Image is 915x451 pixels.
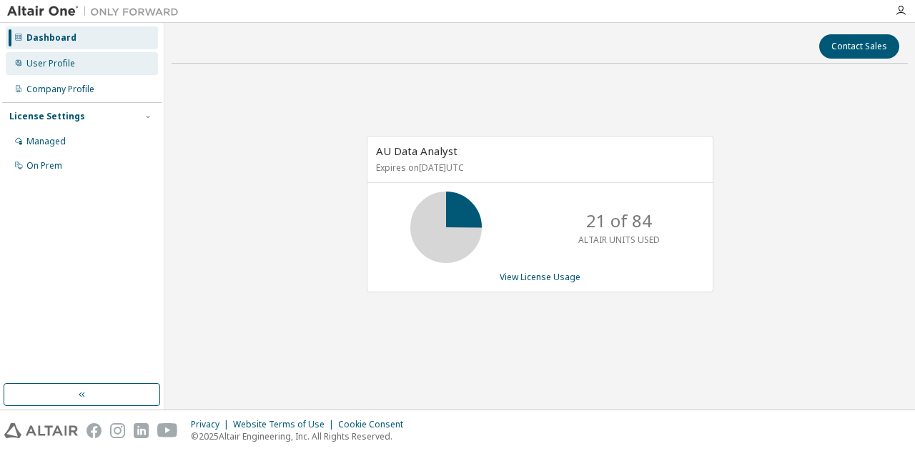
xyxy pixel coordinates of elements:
[819,34,899,59] button: Contact Sales
[134,423,149,438] img: linkedin.svg
[110,423,125,438] img: instagram.svg
[578,234,660,246] p: ALTAIR UNITS USED
[86,423,102,438] img: facebook.svg
[26,84,94,95] div: Company Profile
[4,423,78,438] img: altair_logo.svg
[7,4,186,19] img: Altair One
[338,419,412,430] div: Cookie Consent
[233,419,338,430] div: Website Terms of Use
[500,271,580,283] a: View License Usage
[26,136,66,147] div: Managed
[586,209,652,233] p: 21 of 84
[376,162,701,174] p: Expires on [DATE] UTC
[9,111,85,122] div: License Settings
[191,430,412,442] p: © 2025 Altair Engineering, Inc. All Rights Reserved.
[26,32,76,44] div: Dashboard
[191,419,233,430] div: Privacy
[26,160,62,172] div: On Prem
[376,144,457,158] span: AU Data Analyst
[26,58,75,69] div: User Profile
[157,423,178,438] img: youtube.svg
